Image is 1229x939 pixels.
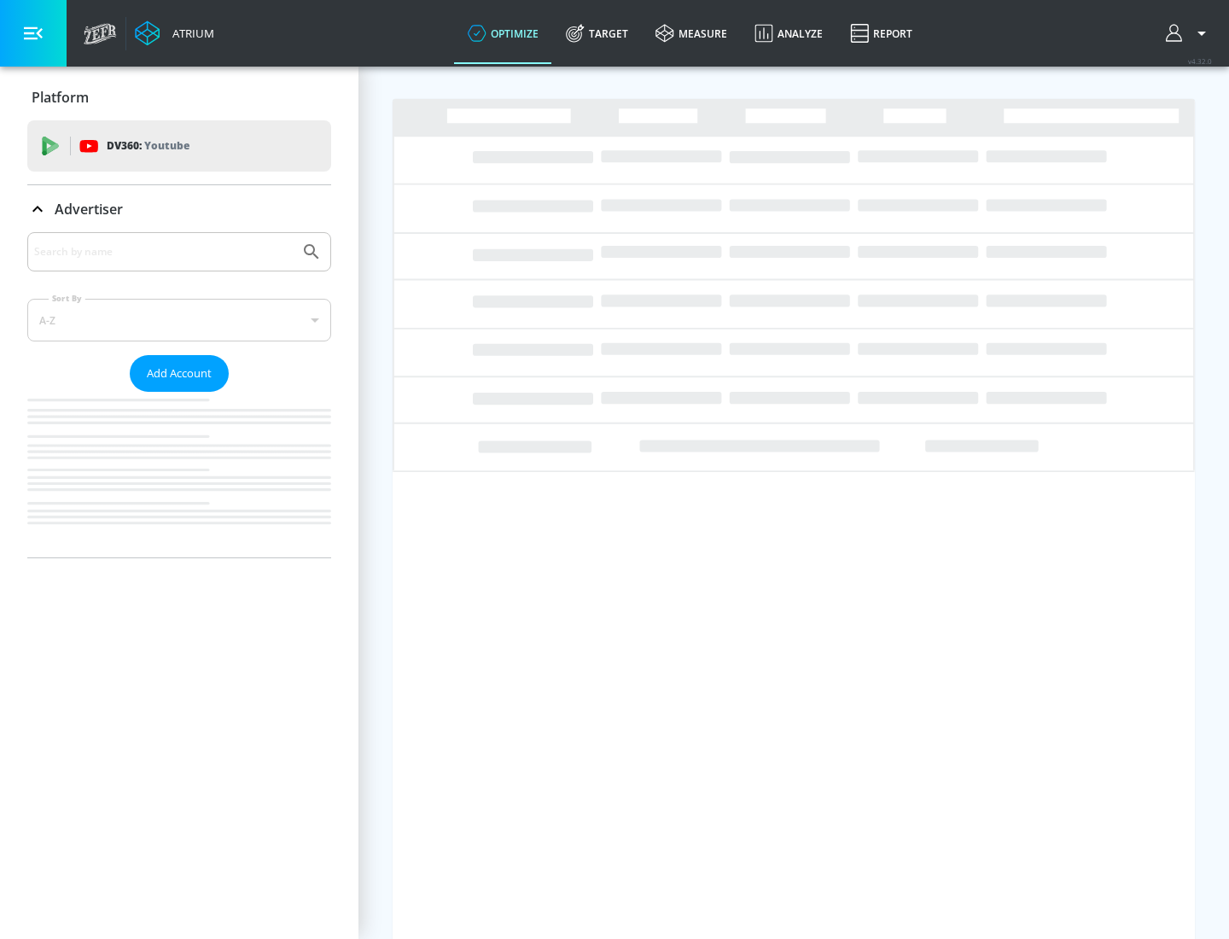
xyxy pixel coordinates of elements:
div: Advertiser [27,232,331,557]
a: Report [836,3,926,64]
div: Advertiser [27,185,331,233]
div: Atrium [166,26,214,41]
div: Platform [27,73,331,121]
a: Atrium [135,20,214,46]
a: optimize [454,3,552,64]
a: measure [642,3,741,64]
p: DV360: [107,137,189,155]
p: Platform [32,88,89,107]
p: Youtube [144,137,189,155]
a: Target [552,3,642,64]
label: Sort By [49,293,85,304]
span: Add Account [147,364,212,383]
div: DV360: Youtube [27,120,331,172]
nav: list of Advertiser [27,392,331,557]
a: Analyze [741,3,836,64]
p: Advertiser [55,200,123,219]
input: Search by name [34,241,293,263]
button: Add Account [130,355,229,392]
span: v 4.32.0 [1188,56,1212,66]
div: A-Z [27,299,331,341]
